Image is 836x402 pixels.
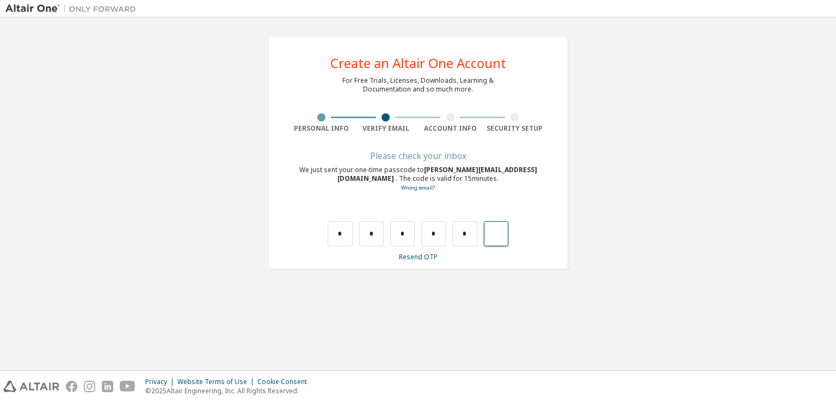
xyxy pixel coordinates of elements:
[120,381,136,392] img: youtube.svg
[354,124,419,133] div: Verify Email
[483,124,548,133] div: Security Setup
[177,377,257,386] div: Website Terms of Use
[289,166,547,192] div: We just sent your one-time passcode to . The code is valid for 15 minutes.
[257,377,313,386] div: Cookie Consent
[66,381,77,392] img: facebook.svg
[3,381,59,392] img: altair_logo.svg
[330,57,506,70] div: Create an Altair One Account
[418,124,483,133] div: Account Info
[289,124,354,133] div: Personal Info
[399,252,438,261] a: Resend OTP
[337,165,537,183] span: [PERSON_NAME][EMAIL_ADDRESS][DOMAIN_NAME]
[84,381,95,392] img: instagram.svg
[102,381,113,392] img: linkedin.svg
[145,386,313,395] p: © 2025 Altair Engineering, Inc. All Rights Reserved.
[289,153,547,159] div: Please check your inbox
[145,377,177,386] div: Privacy
[342,76,494,94] div: For Free Trials, Licenses, Downloads, Learning & Documentation and so much more.
[5,3,142,14] img: Altair One
[401,184,435,191] a: Go back to the registration form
